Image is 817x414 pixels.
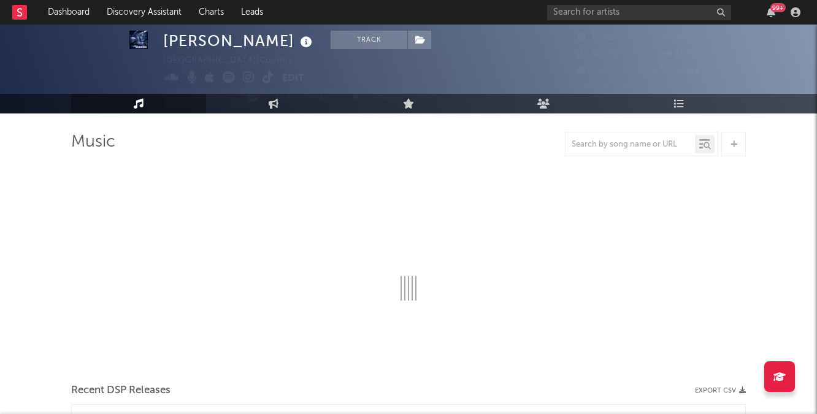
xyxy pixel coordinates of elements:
div: [GEOGRAPHIC_DATA] | Country [163,53,307,68]
button: Edit [282,71,304,86]
span: 609 [662,34,692,42]
span: Recent DSP Releases [71,383,171,398]
button: Export CSV [695,387,746,394]
span: 107 [662,50,691,58]
button: Summary [347,89,405,107]
span: Jump Score: 95.9 [577,82,650,90]
button: Track [163,89,240,107]
span: Benchmark [287,91,334,106]
input: Search by song name or URL [566,140,695,150]
a: Benchmark [270,89,340,107]
span: 52,200 [577,50,619,58]
input: Search for artists [547,5,731,20]
span: 156,497 Monthly Listeners [577,67,699,75]
div: [PERSON_NAME] [163,31,315,51]
span: 1,292 [577,34,613,42]
div: 99 + [770,3,786,12]
button: Track [331,31,407,49]
button: 99+ [767,7,775,17]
